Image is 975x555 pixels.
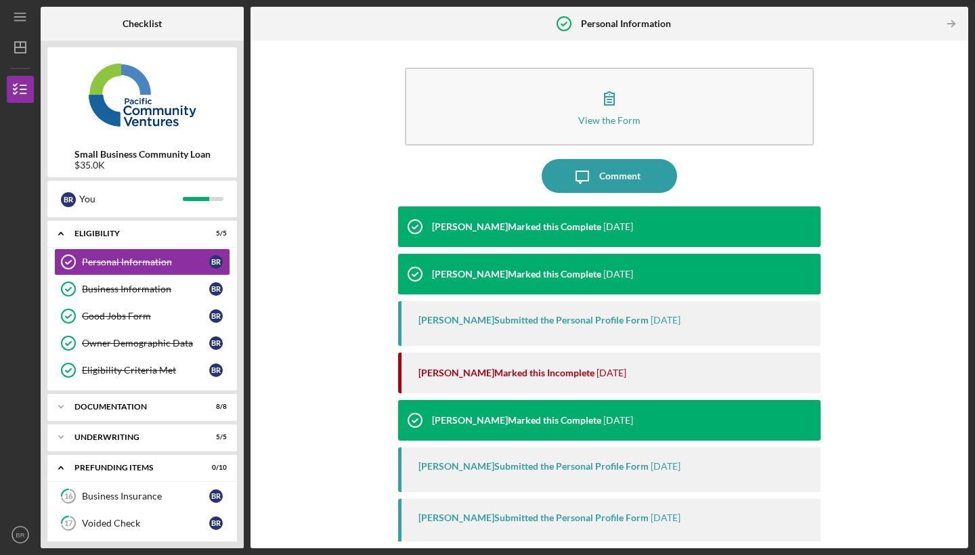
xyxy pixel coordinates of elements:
[16,531,24,539] text: BR
[74,464,193,472] div: Prefunding Items
[209,489,223,503] div: B R
[209,516,223,530] div: B R
[603,221,633,232] time: 2025-08-21 01:05
[82,518,209,529] div: Voided Check
[651,512,680,523] time: 2025-05-20 22:25
[7,521,34,548] button: BR
[209,309,223,323] div: B R
[74,229,193,238] div: Eligibility
[202,464,227,472] div: 0 / 10
[54,330,230,357] a: Owner Demographic DataBR
[209,282,223,296] div: B R
[418,368,594,378] div: [PERSON_NAME] Marked this Incomplete
[578,115,641,125] div: View the Form
[54,275,230,303] a: Business InformationBR
[74,149,211,160] b: Small Business Community Loan
[432,415,601,426] div: [PERSON_NAME] Marked this Complete
[432,269,601,280] div: [PERSON_NAME] Marked this Complete
[74,160,211,171] div: $35.0K
[597,368,626,378] time: 2025-08-21 01:04
[418,461,649,472] div: [PERSON_NAME] Submitted the Personal Profile Form
[202,229,227,238] div: 5 / 5
[651,461,680,472] time: 2025-05-20 22:26
[54,510,230,537] a: 17Voided CheckBR
[64,519,73,528] tspan: 17
[54,248,230,275] a: Personal InformationBR
[209,255,223,269] div: B R
[581,18,671,29] b: Personal Information
[82,338,209,349] div: Owner Demographic Data
[82,311,209,321] div: Good Jobs Form
[202,403,227,411] div: 8 / 8
[432,221,601,232] div: [PERSON_NAME] Marked this Complete
[54,357,230,384] a: Eligibility Criteria MetBR
[61,192,76,207] div: B R
[82,491,209,502] div: Business Insurance
[54,303,230,330] a: Good Jobs FormBR
[82,257,209,267] div: Personal Information
[603,415,633,426] time: 2025-05-20 22:26
[54,483,230,510] a: 16Business InsuranceBR
[418,512,649,523] div: [PERSON_NAME] Submitted the Personal Profile Form
[74,403,193,411] div: Documentation
[47,54,237,135] img: Product logo
[64,492,73,501] tspan: 16
[542,159,677,193] button: Comment
[79,187,183,210] div: You
[74,433,193,441] div: Underwriting
[405,68,814,146] button: View the Form
[603,269,633,280] time: 2025-08-21 01:05
[599,159,641,193] div: Comment
[418,315,649,326] div: [PERSON_NAME] Submitted the Personal Profile Form
[202,433,227,441] div: 5 / 5
[651,315,680,326] time: 2025-08-21 01:04
[209,336,223,350] div: B R
[123,18,162,29] b: Checklist
[209,363,223,377] div: B R
[82,365,209,376] div: Eligibility Criteria Met
[82,284,209,294] div: Business Information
